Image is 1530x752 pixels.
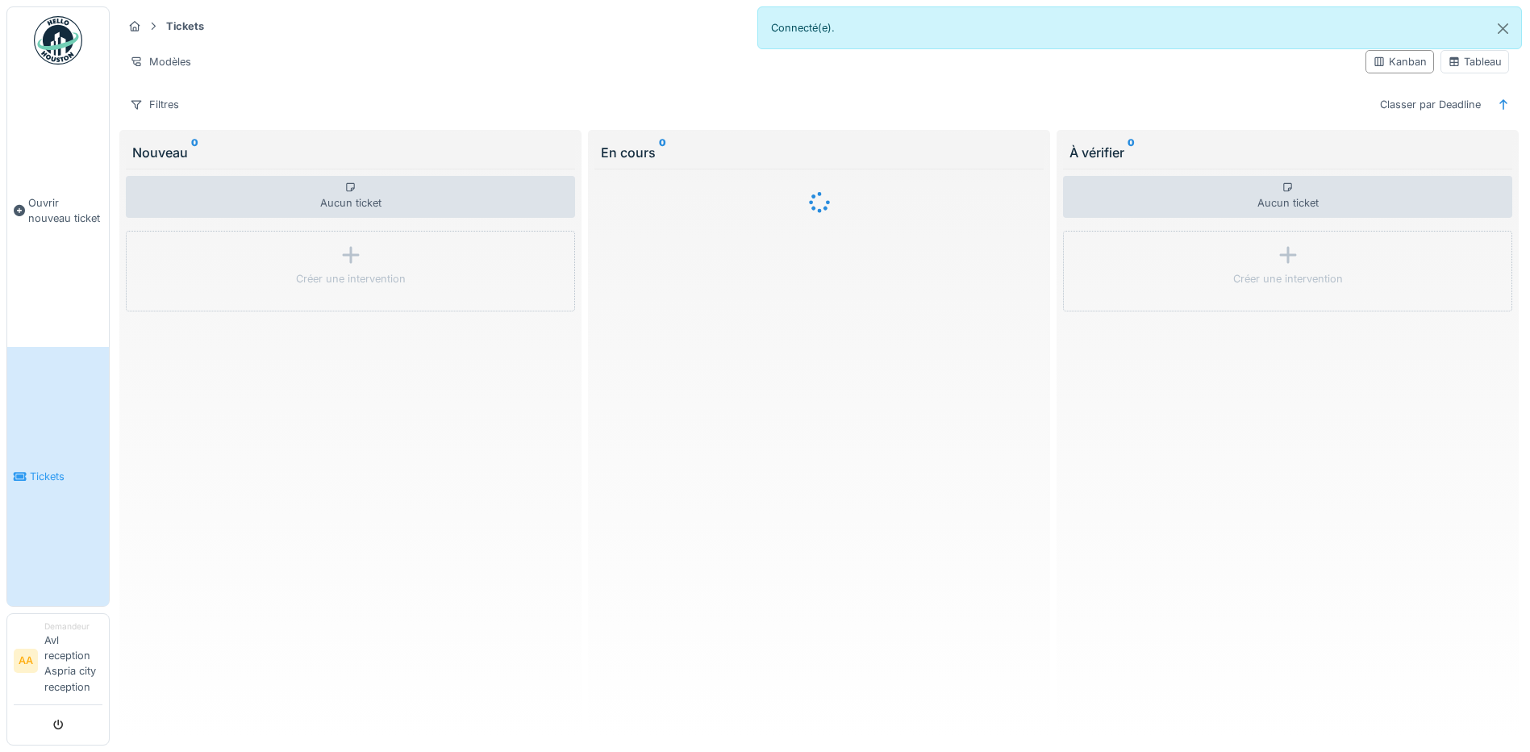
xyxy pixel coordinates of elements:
[659,143,666,162] sup: 0
[132,143,569,162] div: Nouveau
[296,271,406,286] div: Créer une intervention
[1373,54,1427,69] div: Kanban
[28,195,102,226] span: Ouvrir nouveau ticket
[1485,7,1521,50] button: Close
[7,73,109,347] a: Ouvrir nouveau ticket
[1233,271,1343,286] div: Créer une intervention
[123,93,186,116] div: Filtres
[160,19,211,34] strong: Tickets
[34,16,82,65] img: Badge_color-CXgf-gQk.svg
[1448,54,1502,69] div: Tableau
[601,143,1037,162] div: En cours
[191,143,198,162] sup: 0
[1373,93,1488,116] div: Classer par Deadline
[1069,143,1506,162] div: À vérifier
[30,469,102,484] span: Tickets
[1128,143,1135,162] sup: 0
[126,176,575,218] div: Aucun ticket
[44,620,102,701] li: Avl reception Aspria city reception
[757,6,1523,49] div: Connecté(e).
[123,50,198,73] div: Modèles
[44,620,102,633] div: Demandeur
[14,620,102,705] a: AA DemandeurAvl reception Aspria city reception
[7,347,109,605] a: Tickets
[14,649,38,673] li: AA
[1063,176,1512,218] div: Aucun ticket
